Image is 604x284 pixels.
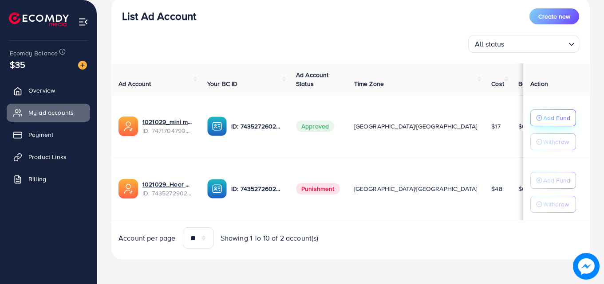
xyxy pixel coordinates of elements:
p: Add Fund [543,113,570,123]
p: Withdraw [543,199,569,210]
a: Overview [7,82,90,99]
span: All status [473,38,506,51]
button: Withdraw [530,196,576,213]
span: Action [530,79,548,88]
span: ID: 7471704790297444353 [142,126,193,135]
span: My ad accounts [28,108,74,117]
img: ic-ba-acc.ded83a64.svg [207,117,227,136]
span: [GEOGRAPHIC_DATA]/[GEOGRAPHIC_DATA] [354,122,478,131]
span: Ad Account [118,79,151,88]
span: Product Links [28,152,67,161]
img: ic-ba-acc.ded83a64.svg [207,179,227,198]
span: Approved [296,121,334,132]
span: Punishment [296,183,340,195]
a: Billing [7,170,90,188]
div: <span class='underline'>1021029_mini mart_1739641842912</span></br>7471704790297444353 [142,117,193,136]
span: Ad Account Status [296,70,329,88]
p: ID: 7435272602769276944 [231,121,282,132]
span: Showing 1 To 10 of 2 account(s) [221,233,319,243]
img: logo [9,12,69,26]
a: My ad accounts [7,104,90,121]
h3: List Ad Account [122,10,196,23]
span: $17 [491,122,500,131]
p: Add Fund [543,175,570,186]
span: Time Zone [354,79,384,88]
span: [GEOGRAPHIC_DATA]/[GEOGRAPHIC_DATA] [354,184,478,193]
button: Add Fund [530,172,576,189]
span: Payment [28,130,53,139]
span: $35 [10,58,25,71]
span: Cost [491,79,504,88]
img: image [573,253,600,280]
span: Create new [538,12,570,21]
img: image [78,61,87,70]
a: Product Links [7,148,90,166]
a: Payment [7,126,90,144]
p: Withdraw [543,136,569,147]
span: Billing [28,175,46,183]
button: Create new [529,8,579,24]
img: menu [78,17,88,27]
button: Withdraw [530,133,576,150]
span: ID: 7435272902376914961 [142,189,193,198]
div: Search for option [468,35,579,53]
span: Account per page [118,233,176,243]
p: ID: 7435272602769276944 [231,183,282,194]
img: ic-ads-acc.e4c84228.svg [118,179,138,198]
img: ic-ads-acc.e4c84228.svg [118,117,138,136]
a: 1021029_Heer Ad_1731159386163 [142,180,193,189]
div: <span class='underline'>1021029_Heer Ad_1731159386163</span></br>7435272902376914961 [142,180,193,198]
a: 1021029_mini mart_1739641842912 [142,117,193,126]
span: Ecomdy Balance [10,49,58,58]
input: Search for option [507,36,565,51]
span: Your BC ID [207,79,238,88]
span: $48 [491,184,502,193]
button: Add Fund [530,109,576,126]
span: Overview [28,86,55,95]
